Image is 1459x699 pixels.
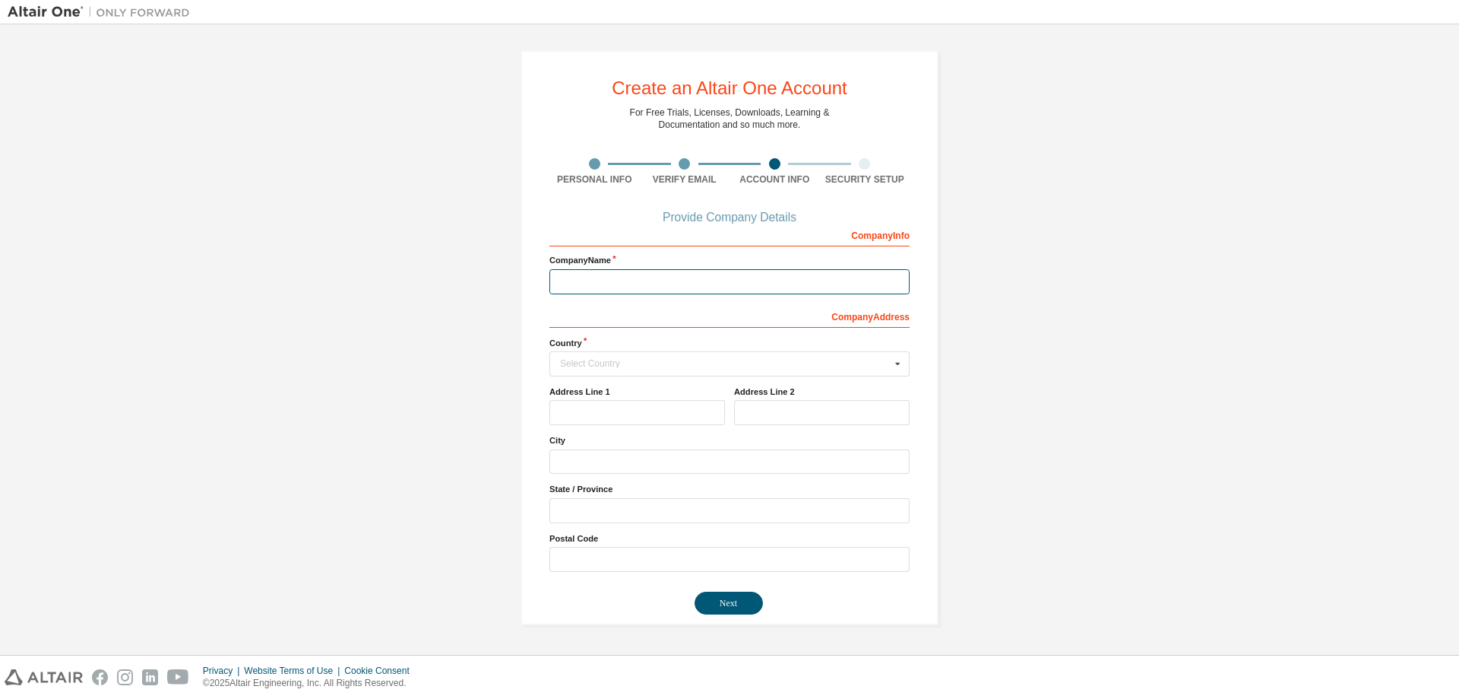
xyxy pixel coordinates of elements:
img: altair_logo.svg [5,669,83,685]
label: Country [549,337,910,349]
div: Company Info [549,222,910,246]
label: Postal Code [549,532,910,545]
img: facebook.svg [92,669,108,685]
img: linkedin.svg [142,669,158,685]
div: Website Terms of Use [244,665,344,677]
div: Create an Altair One Account [612,79,847,97]
p: © 2025 Altair Engineering, Inc. All Rights Reserved. [203,677,419,690]
label: Address Line 1 [549,386,725,398]
img: youtube.svg [167,669,189,685]
div: Verify Email [640,173,730,186]
div: Cookie Consent [344,665,418,677]
div: Security Setup [820,173,910,186]
img: instagram.svg [117,669,133,685]
img: Altair One [8,5,198,20]
label: State / Province [549,483,910,495]
div: Company Address [549,303,910,328]
div: For Free Trials, Licenses, Downloads, Learning & Documentation and so much more. [630,106,830,131]
label: Address Line 2 [734,386,910,398]
button: Next [695,592,763,615]
div: Account Info [729,173,820,186]
div: Provide Company Details [549,213,910,222]
label: City [549,434,910,446]
div: Privacy [203,665,244,677]
label: Company Name [549,254,910,266]
div: Personal Info [549,173,640,186]
div: Select Country [560,359,891,368]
